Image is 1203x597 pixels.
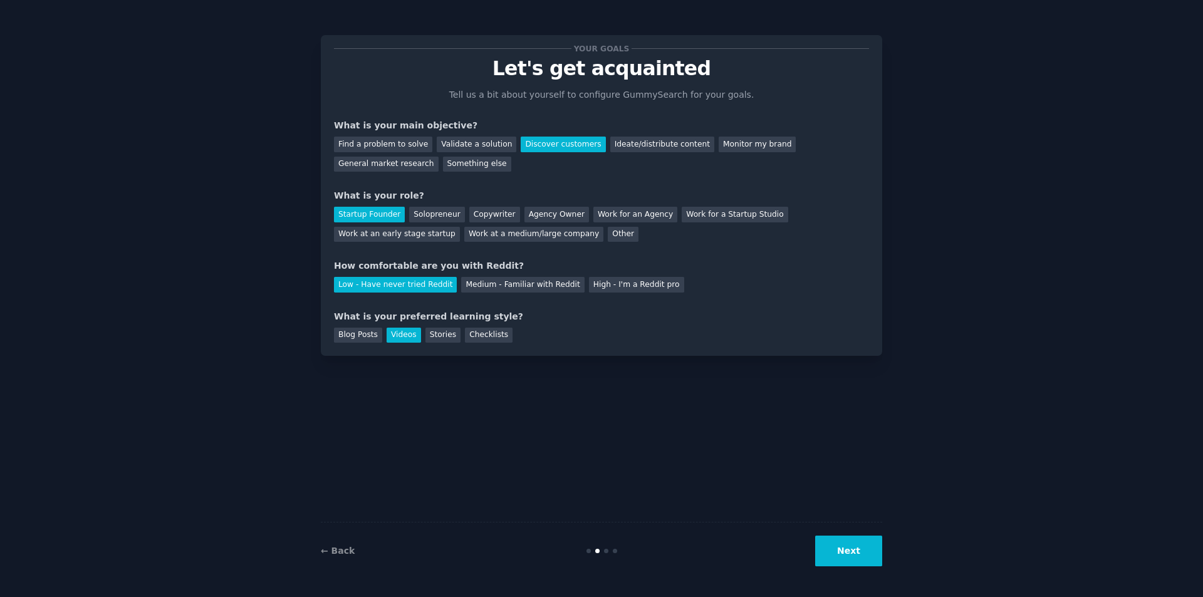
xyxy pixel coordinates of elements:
[409,207,464,222] div: Solopreneur
[815,536,882,566] button: Next
[521,137,605,152] div: Discover customers
[334,157,439,172] div: General market research
[334,137,432,152] div: Find a problem to solve
[608,227,638,242] div: Other
[610,137,714,152] div: Ideate/distribute content
[334,310,869,323] div: What is your preferred learning style?
[334,189,869,202] div: What is your role?
[334,227,460,242] div: Work at an early stage startup
[437,137,516,152] div: Validate a solution
[321,546,355,556] a: ← Back
[425,328,461,343] div: Stories
[719,137,796,152] div: Monitor my brand
[334,259,869,273] div: How comfortable are you with Reddit?
[524,207,589,222] div: Agency Owner
[682,207,788,222] div: Work for a Startup Studio
[334,119,869,132] div: What is your main objective?
[334,277,457,293] div: Low - Have never tried Reddit
[334,58,869,80] p: Let's get acquainted
[387,328,421,343] div: Videos
[593,207,677,222] div: Work for an Agency
[334,207,405,222] div: Startup Founder
[444,88,759,101] p: Tell us a bit about yourself to configure GummySearch for your goals.
[443,157,511,172] div: Something else
[571,42,632,55] span: Your goals
[469,207,520,222] div: Copywriter
[461,277,584,293] div: Medium - Familiar with Reddit
[589,277,684,293] div: High - I'm a Reddit pro
[334,328,382,343] div: Blog Posts
[465,328,513,343] div: Checklists
[464,227,603,242] div: Work at a medium/large company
